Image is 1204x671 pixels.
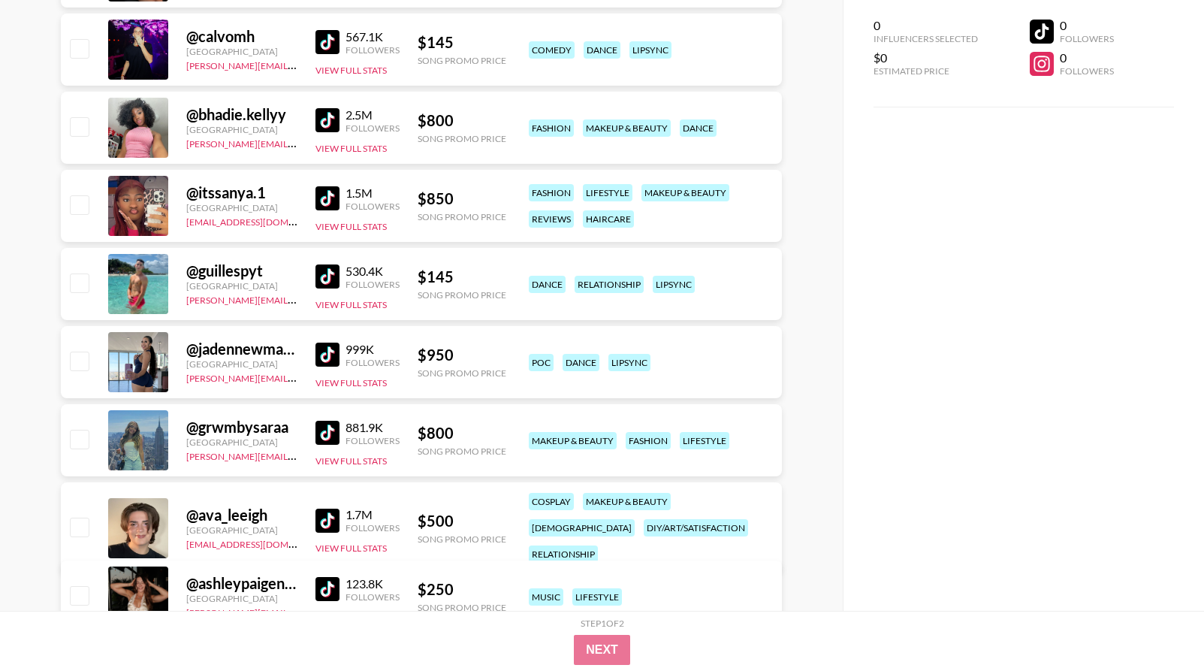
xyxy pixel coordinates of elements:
[418,133,506,144] div: Song Promo Price
[315,377,387,388] button: View Full Stats
[186,370,409,384] a: [PERSON_NAME][EMAIL_ADDRESS][DOMAIN_NAME]
[186,437,297,448] div: [GEOGRAPHIC_DATA]
[529,432,617,449] div: makeup & beauty
[1129,596,1186,653] iframe: Drift Widget Chat Controller
[315,299,387,310] button: View Full Stats
[315,509,339,533] img: TikTok
[315,65,387,76] button: View Full Stats
[315,221,387,232] button: View Full Stats
[346,107,400,122] div: 2.5M
[529,119,574,137] div: fashion
[583,119,671,137] div: makeup & beauty
[186,358,297,370] div: [GEOGRAPHIC_DATA]
[346,122,400,134] div: Followers
[186,340,297,358] div: @ jadennewmannn
[529,184,574,201] div: fashion
[418,211,506,222] div: Song Promo Price
[1060,18,1114,33] div: 0
[315,108,339,132] img: TikTok
[1060,65,1114,77] div: Followers
[315,455,387,467] button: View Full Stats
[581,618,624,629] div: Step 1 of 2
[572,588,622,606] div: lifestyle
[346,44,400,56] div: Followers
[315,264,339,289] img: TikTok
[529,493,574,510] div: cosplay
[315,577,339,601] img: TikTok
[644,519,748,536] div: diy/art/satisfaction
[575,276,644,293] div: relationship
[186,593,297,604] div: [GEOGRAPHIC_DATA]
[680,432,729,449] div: lifestyle
[418,289,506,301] div: Song Promo Price
[346,186,400,201] div: 1.5M
[584,41,620,59] div: dance
[583,210,634,228] div: haircare
[315,186,339,210] img: TikTok
[346,201,400,212] div: Followers
[346,507,400,522] div: 1.7M
[346,435,400,446] div: Followers
[186,202,297,213] div: [GEOGRAPHIC_DATA]
[418,55,506,66] div: Song Promo Price
[186,536,337,550] a: [EMAIL_ADDRESS][DOMAIN_NAME]
[874,50,978,65] div: $0
[186,135,409,150] a: [PERSON_NAME][EMAIL_ADDRESS][DOMAIN_NAME]
[315,30,339,54] img: TikTok
[186,524,297,536] div: [GEOGRAPHIC_DATA]
[315,343,339,367] img: TikTok
[418,111,506,130] div: $ 800
[186,261,297,280] div: @ guillespyt
[1060,33,1114,44] div: Followers
[418,424,506,443] div: $ 800
[680,119,717,137] div: dance
[315,421,339,445] img: TikTok
[608,354,650,371] div: lipsync
[874,33,978,44] div: Influencers Selected
[186,27,297,46] div: @ calvomh
[346,591,400,603] div: Followers
[346,420,400,435] div: 881.9K
[874,65,978,77] div: Estimated Price
[315,143,387,154] button: View Full Stats
[418,512,506,530] div: $ 500
[346,342,400,357] div: 999K
[418,189,506,208] div: $ 850
[1060,50,1114,65] div: 0
[418,580,506,599] div: $ 250
[529,354,554,371] div: poc
[529,41,575,59] div: comedy
[346,279,400,290] div: Followers
[346,357,400,368] div: Followers
[186,183,297,202] div: @ itssanya.1
[418,33,506,52] div: $ 145
[626,432,671,449] div: fashion
[583,184,632,201] div: lifestyle
[629,41,671,59] div: lipsync
[563,354,599,371] div: dance
[346,264,400,279] div: 530.4K
[315,543,387,554] button: View Full Stats
[529,276,566,293] div: dance
[529,588,563,606] div: music
[418,602,506,613] div: Song Promo Price
[186,418,297,437] div: @ grwmbysaraa
[653,276,695,293] div: lipsync
[186,124,297,135] div: [GEOGRAPHIC_DATA]
[529,519,635,536] div: [DEMOGRAPHIC_DATA]
[186,57,480,71] a: [PERSON_NAME][EMAIL_ADDRESS][PERSON_NAME][DOMAIN_NAME]
[418,446,506,457] div: Song Promo Price
[346,29,400,44] div: 567.1K
[583,493,671,510] div: makeup & beauty
[641,184,729,201] div: makeup & beauty
[529,546,598,563] div: relationship
[874,18,978,33] div: 0
[418,367,506,379] div: Song Promo Price
[418,533,506,545] div: Song Promo Price
[418,267,506,286] div: $ 145
[186,280,297,292] div: [GEOGRAPHIC_DATA]
[186,213,337,228] a: [EMAIL_ADDRESS][DOMAIN_NAME]
[346,522,400,533] div: Followers
[346,576,400,591] div: 123.8K
[186,506,297,524] div: @ ava_leeigh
